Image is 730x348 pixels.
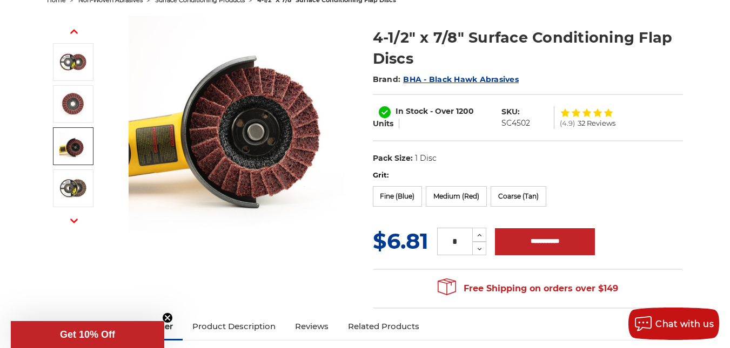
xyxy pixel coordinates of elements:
h1: 4-1/2" x 7/8" Surface Conditioning Flap Discs [373,27,683,69]
img: Black Hawk Abrasives Surface Conditioning Flap Disc - Red [59,49,86,76]
a: Related Products [338,315,429,338]
span: In Stock [396,106,428,116]
a: Product Description [183,315,285,338]
a: BHA - Black Hawk Abrasives [403,74,519,84]
label: Grit: [373,170,683,181]
img: Scotch brite flap discs [129,16,345,231]
span: Get 10% Off [60,329,115,340]
dd: SC4502 [501,118,530,129]
button: Next [61,209,87,233]
dd: 1 Disc [415,153,437,164]
a: Frequently Bought Together [47,315,183,338]
span: Chat with us [655,319,714,329]
span: Free Shipping on orders over $149 [438,278,618,299]
img: Medium Surface Conditioning Flap Disc [59,91,86,118]
a: Reviews [285,315,338,338]
span: Brand: [373,74,401,84]
dt: Pack Size: [373,153,413,164]
dt: SKU: [501,106,520,118]
span: 1200 [456,106,474,116]
button: Chat with us [628,308,719,340]
img: Black Hawk Abrasives Surface Conditioning Flap Disc - Tan [59,175,86,202]
span: 32 Reviews [578,120,615,127]
div: Get 10% OffClose teaser [11,321,164,348]
span: $6.81 [373,228,428,254]
img: Angle grinder with red surface conditioning flap disc [59,133,86,160]
span: (4.9) [560,120,575,127]
button: Previous [61,20,87,43]
button: Close teaser [162,312,173,323]
span: Units [373,119,393,128]
span: - Over [430,106,454,116]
